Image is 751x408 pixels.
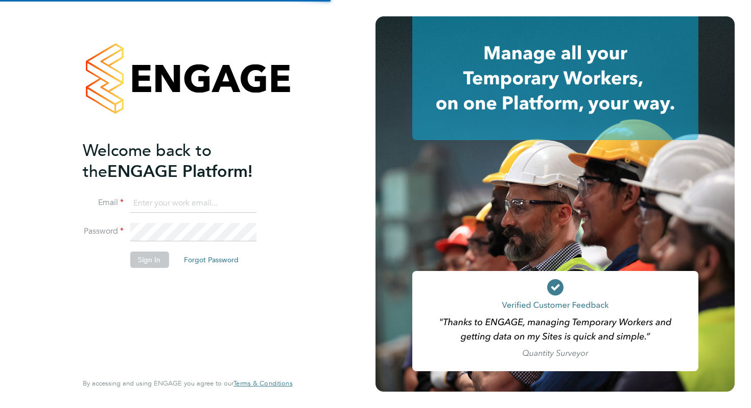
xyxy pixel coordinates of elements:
[130,194,256,213] input: Enter your work email...
[130,252,169,268] button: Sign In
[83,379,292,388] span: By accessing and using ENGAGE you agree to our
[83,226,124,237] label: Password
[83,141,212,182] span: Welcome back to the
[176,252,247,268] button: Forgot Password
[83,197,124,208] label: Email
[83,140,282,182] h2: ENGAGE Platform!
[233,379,292,388] a: Terms & Conditions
